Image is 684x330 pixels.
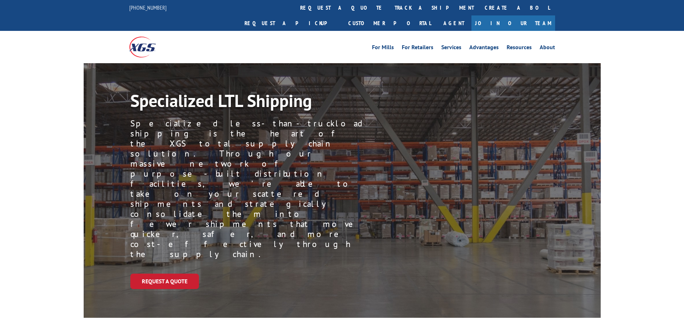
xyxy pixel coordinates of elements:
a: Join Our Team [471,15,555,31]
a: For Retailers [402,45,433,52]
p: Specialized less-than-truckload shipping is the heart of the XGS total supply chain solution. Thr... [130,118,367,259]
a: Advantages [469,45,499,52]
a: Customer Portal [343,15,436,31]
a: Request a Quote [130,274,199,289]
h1: Specialized LTL Shipping [130,92,349,113]
a: Agent [436,15,471,31]
a: Services [441,45,461,52]
a: [PHONE_NUMBER] [129,4,167,11]
a: Resources [507,45,532,52]
a: For Mills [372,45,394,52]
a: Request a pickup [239,15,343,31]
a: About [540,45,555,52]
